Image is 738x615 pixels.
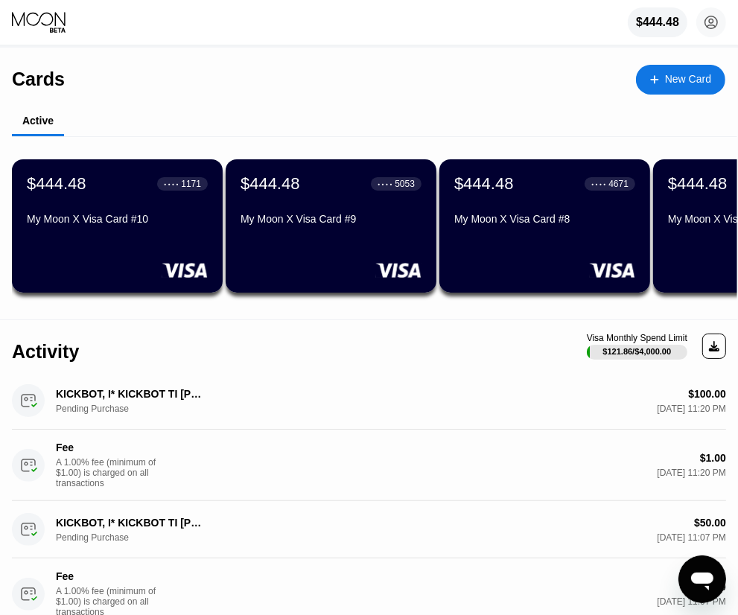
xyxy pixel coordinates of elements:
[56,570,205,582] div: Fee
[56,442,205,453] div: Fee
[678,555,726,603] iframe: Button to launch messaging window
[56,532,130,543] div: Pending Purchase
[22,115,54,127] div: Active
[164,182,179,186] div: ● ● ● ●
[587,333,687,343] div: Visa Monthly Spend Limit
[591,182,606,186] div: ● ● ● ●
[56,404,130,414] div: Pending Purchase
[12,159,223,293] div: $444.48● ● ● ●1171My Moon X Visa Card #10
[12,372,726,430] div: KICKBOT, I* KICKBOT TI [PHONE_NUMBER] USPending Purchase$100.00[DATE] 11:20 PM
[694,517,726,529] div: $50.00
[454,174,514,194] div: $444.48
[378,182,392,186] div: ● ● ● ●
[56,388,205,400] div: KICKBOT, I* KICKBOT TI [PHONE_NUMBER] US
[658,468,726,478] div: [DATE] 11:20 PM
[56,517,205,529] div: KICKBOT, I* KICKBOT TI [PHONE_NUMBER] US
[241,213,422,225] div: My Moon X Visa Card #9
[636,16,679,29] div: $444.48
[226,159,436,293] div: $444.48● ● ● ●5053My Moon X Visa Card #9
[439,159,650,293] div: $444.48● ● ● ●4671My Moon X Visa Card #8
[658,532,726,543] div: [DATE] 11:07 PM
[603,347,672,356] div: $121.86 / $4,000.00
[395,179,415,189] div: 5053
[587,333,687,360] div: Visa Monthly Spend Limit$121.86/$4,000.00
[665,73,711,86] div: New Card
[658,596,726,607] div: [DATE] 11:07 PM
[12,341,79,363] div: Activity
[12,68,65,90] div: Cards
[700,452,726,464] div: $1.00
[668,174,728,194] div: $444.48
[12,501,726,558] div: KICKBOT, I* KICKBOT TI [PHONE_NUMBER] USPending Purchase$50.00[DATE] 11:07 PM
[27,213,208,225] div: My Moon X Visa Card #10
[628,7,687,37] div: $444.48
[636,65,725,95] div: New Card
[688,388,726,400] div: $100.00
[56,457,168,488] div: A 1.00% fee (minimum of $1.00) is charged on all transactions
[658,404,726,414] div: [DATE] 11:20 PM
[12,430,726,501] div: FeeA 1.00% fee (minimum of $1.00) is charged on all transactions$1.00[DATE] 11:20 PM
[181,179,201,189] div: 1171
[608,179,629,189] div: 4671
[241,174,300,194] div: $444.48
[27,174,86,194] div: $444.48
[454,213,635,225] div: My Moon X Visa Card #8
